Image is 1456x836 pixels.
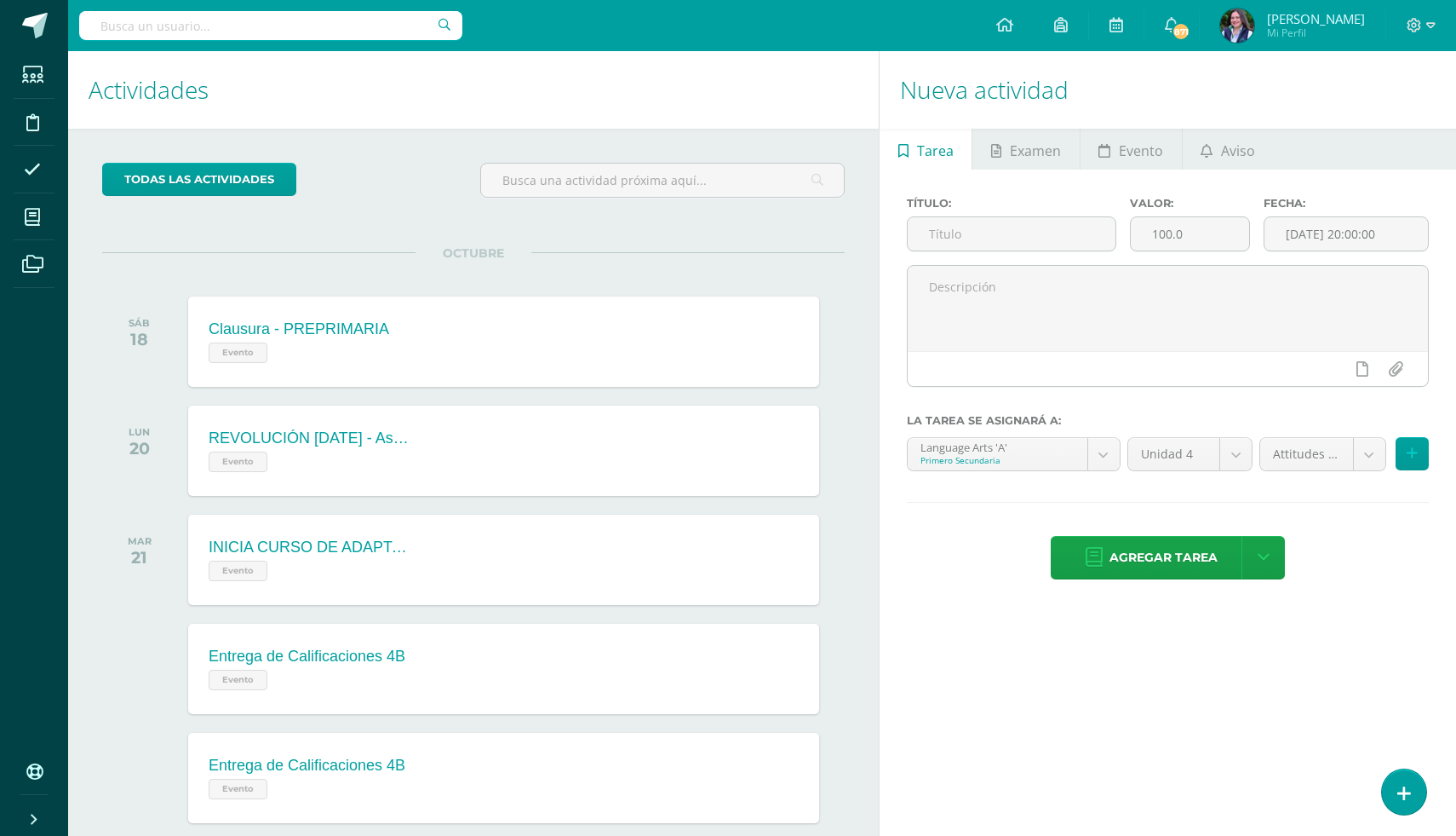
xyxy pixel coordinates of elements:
[209,320,389,338] div: Clausura - PREPRIMARIA
[209,539,413,556] div: INICIA CURSO DE ADAPTACIÓN - ALUMNOS DE PRIMER INGRESO DE PREPRIMARIA
[1221,130,1255,171] span: Aviso
[1267,10,1365,27] span: [PERSON_NAME]
[1081,129,1182,170] a: Evento
[1131,217,1249,251] input: Puntos máximos
[1010,130,1061,171] span: Examen
[1264,197,1429,210] label: Fecha:
[129,317,150,329] div: SÁB
[1130,197,1250,210] label: Valor:
[209,648,405,666] div: Entrega de Calificaciones 4B
[209,757,405,775] div: Entrega de Calificaciones 4B
[907,197,1116,210] label: Título:
[1128,438,1252,470] a: Unidad 4
[128,547,152,568] div: 21
[1109,537,1218,579] span: Agregar tarea
[1220,9,1254,43] img: 70a828d23ffa330027df4d84a679141b.png
[209,343,267,363] span: Evento
[129,426,150,438] div: LUN
[1172,22,1190,41] span: 871
[209,779,267,799] span: Evento
[1264,217,1428,251] input: Fecha de entrega
[129,329,150,349] div: 18
[1273,438,1340,470] span: Attitudes (5.0%)
[920,454,1075,466] div: Primero Secundaria
[1141,438,1207,470] span: Unidad 4
[79,11,462,40] input: Busca un usuario...
[129,438,150,458] div: 20
[481,164,844,197] input: Busca una actividad próxima aquí...
[907,414,1429,427] label: La tarea se asignará a:
[1119,130,1163,171] span: Evento
[102,163,296,196] a: todas las Actividades
[1183,129,1274,170] a: Aviso
[209,561,267,581] span: Evento
[89,51,858,129] h1: Actividades
[416,245,531,261] span: OCTUBRE
[209,670,267,690] span: Evento
[908,217,1115,251] input: Título
[209,452,267,472] span: Evento
[209,430,413,447] div: REVOLUCIÓN [DATE] - Asueto
[1260,438,1385,470] a: Attitudes (5.0%)
[972,129,1079,170] a: Examen
[880,129,972,170] a: Tarea
[917,130,954,171] span: Tarea
[128,535,152,547] div: MAR
[920,438,1075,454] div: Language Arts 'A'
[908,438,1120,470] a: Language Arts 'A'Primero Secundaria
[1267,26,1365,40] span: Mi Perfil
[900,51,1436,129] h1: Nueva actividad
